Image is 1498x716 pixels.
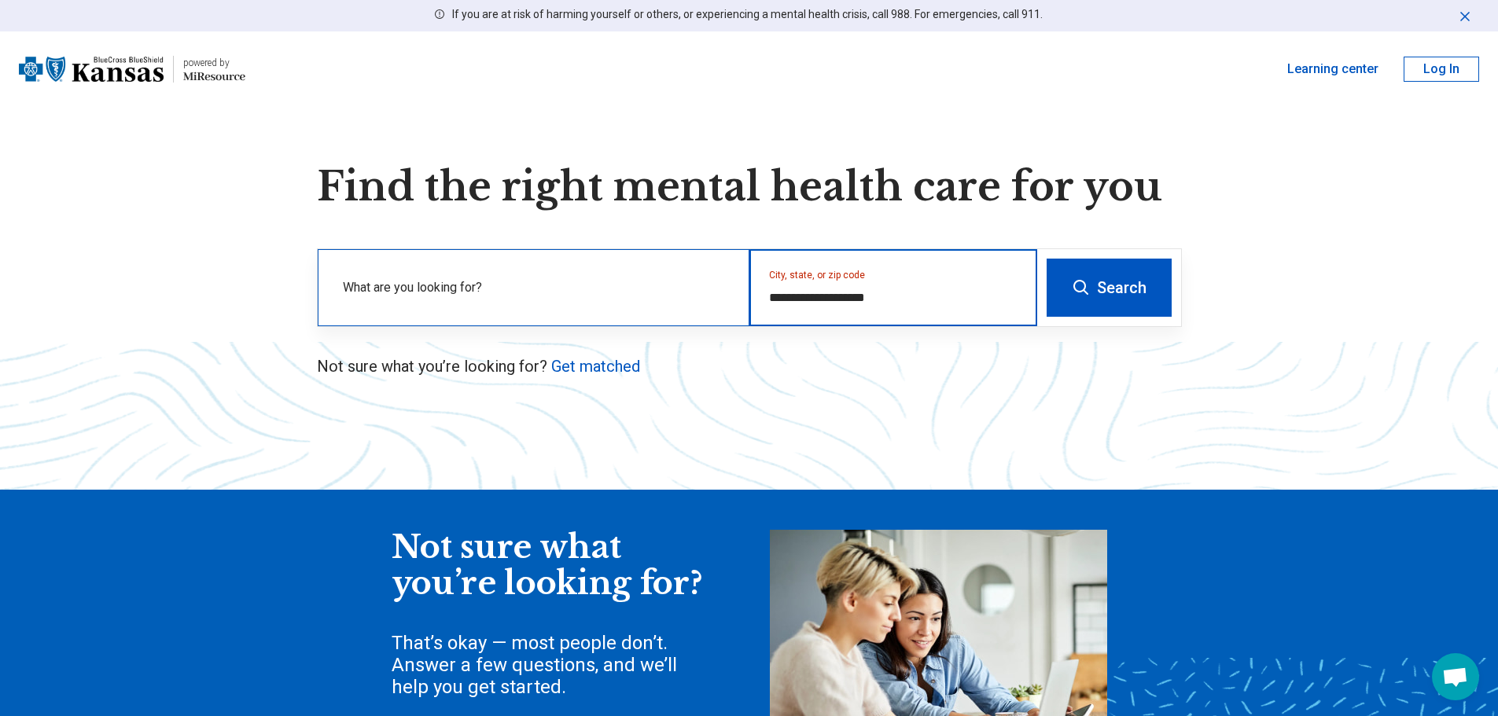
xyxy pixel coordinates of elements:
div: powered by [183,56,245,70]
div: Not sure what you’re looking for? [392,530,706,601]
button: Dismiss [1457,6,1473,25]
button: Log In [1404,57,1479,82]
button: Search [1047,259,1172,317]
a: Learning center [1287,60,1378,79]
label: What are you looking for? [343,278,731,297]
a: Blue Cross Blue Shield Kansaspowered by [19,50,245,88]
p: If you are at risk of harming yourself or others, or experiencing a mental health crisis, call 98... [452,6,1043,23]
img: Blue Cross Blue Shield Kansas [19,50,164,88]
p: Not sure what you’re looking for? [317,355,1182,377]
a: Get matched [551,357,640,376]
div: Open chat [1432,653,1479,700]
div: That’s okay — most people don’t. Answer a few questions, and we’ll help you get started. [392,632,706,698]
h1: Find the right mental health care for you [317,163,1182,211]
